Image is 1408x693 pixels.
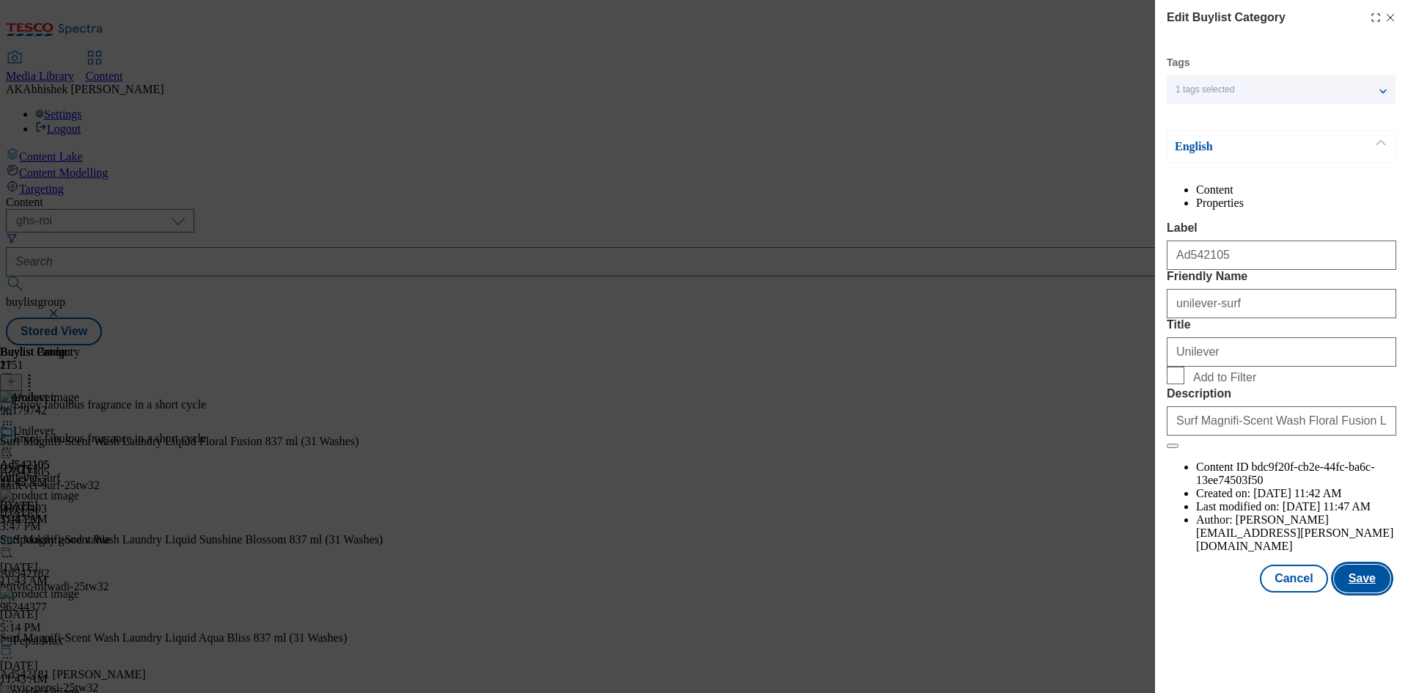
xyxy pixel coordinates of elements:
input: Enter Title [1167,337,1396,367]
label: Label [1167,221,1396,235]
span: [DATE] 11:47 AM [1283,500,1371,513]
label: Description [1167,387,1396,400]
span: Add to Filter [1193,371,1256,384]
input: Enter Description [1167,406,1396,436]
span: [DATE] 11:42 AM [1253,487,1341,499]
button: Save [1334,565,1390,593]
button: 1 tags selected [1167,75,1396,104]
li: Author: [1196,513,1396,553]
label: Title [1167,318,1396,331]
input: Enter Friendly Name [1167,289,1396,318]
label: Tags [1167,59,1190,67]
label: Friendly Name [1167,270,1396,283]
li: Properties [1196,197,1396,210]
h4: Edit Buylist Category [1167,9,1286,26]
span: 1 tags selected [1176,84,1235,95]
input: Enter Label [1167,241,1396,270]
span: bdc9f20f-cb2e-44fc-ba6c-13ee74503f50 [1196,461,1374,486]
li: Content ID [1196,461,1396,487]
li: Created on: [1196,487,1396,500]
li: Content [1196,183,1396,197]
p: English [1175,139,1329,154]
button: Cancel [1260,565,1327,593]
li: Last modified on: [1196,500,1396,513]
span: [PERSON_NAME][EMAIL_ADDRESS][PERSON_NAME][DOMAIN_NAME] [1196,513,1393,552]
